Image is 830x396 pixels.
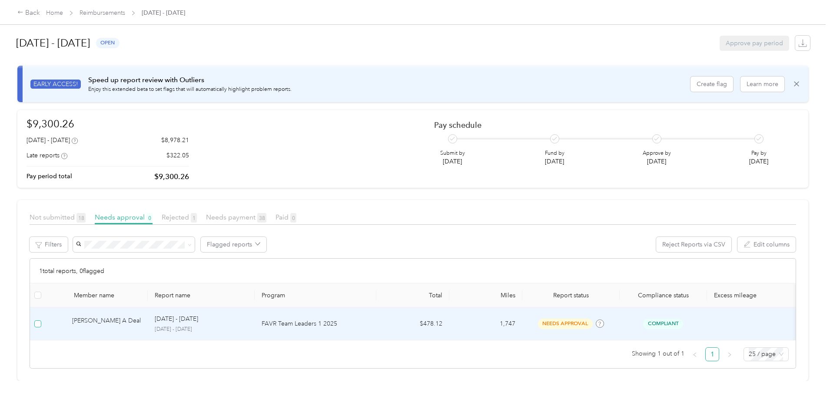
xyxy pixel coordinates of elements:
span: EARLY ACCESS! [30,80,81,89]
div: Page Size [744,347,789,361]
p: Excess mileage [714,292,789,299]
span: Report status [529,292,613,299]
td: $478.12 [376,307,449,340]
span: Needs payment [206,213,266,221]
p: Submit by [440,150,465,157]
p: Pay by [749,150,768,157]
button: Create flag [691,77,733,92]
th: Report name [148,283,255,307]
p: $322.05 [166,151,189,160]
span: Not submitted [30,213,86,221]
p: [DATE] [643,157,671,166]
span: Compliance status [627,292,700,299]
p: $8,978.21 [161,136,189,145]
div: 1 total reports, 0 flagged [30,259,796,283]
p: Speed up report review with Outliers [88,75,292,86]
span: 0 [146,213,153,223]
span: 18 [76,213,86,223]
p: FAVR Team Leaders 1 2025 [262,319,369,329]
th: Program [255,283,376,307]
p: [DATE] [749,157,768,166]
div: [DATE] - [DATE] [27,136,78,145]
div: Back [17,8,40,18]
p: Enjoy this extended beta to set flags that will automatically highlight problem reports. [88,86,292,93]
p: $9,300.26 [154,171,189,182]
div: [PERSON_NAME] A Deal [72,316,141,331]
button: Learn more [740,77,784,92]
span: open [96,38,120,48]
div: Miles [456,292,515,299]
span: needs approval [538,319,593,329]
button: Flagged reports [201,237,266,252]
td: 1,747 [449,307,522,340]
th: Member name [46,283,148,307]
a: Reimbursements [80,9,125,17]
a: Home [46,9,63,17]
p: [DATE] [545,157,564,166]
p: [DATE] [440,157,465,166]
span: Rejected [162,213,197,221]
li: 1 [705,347,719,361]
p: [DATE] - [DATE] [155,326,248,333]
p: Pay period total [27,172,72,181]
td: FAVR Team Leaders 1 2025 [255,307,376,340]
span: left [692,352,697,357]
span: 0 [290,213,296,223]
li: Next Page [723,347,737,361]
span: 38 [257,213,266,223]
button: left [688,347,702,361]
span: right [727,352,732,357]
span: Showing 1 out of 1 [632,347,684,360]
button: right [723,347,737,361]
span: Needs approval [95,213,153,221]
span: 25 / page [749,348,784,361]
button: Reject Reports via CSV [656,237,731,252]
p: Approve by [643,150,671,157]
li: Previous Page [688,347,702,361]
p: [DATE] - [DATE] [155,314,198,324]
h1: [DATE] - [DATE] [16,33,90,53]
span: 1 [191,213,197,223]
h2: Pay schedule [434,120,784,130]
iframe: Everlance-gr Chat Button Frame [781,347,830,396]
a: 1 [706,348,719,361]
h1: $9,300.26 [27,116,189,131]
div: Member name [74,292,141,299]
span: Paid [276,213,296,221]
p: Fund by [545,150,564,157]
button: Filters [30,237,68,252]
span: [DATE] - [DATE] [142,8,185,17]
div: Late reports [27,151,67,160]
div: Total [383,292,442,299]
span: Compliant [643,319,683,329]
button: Edit columns [737,237,796,252]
